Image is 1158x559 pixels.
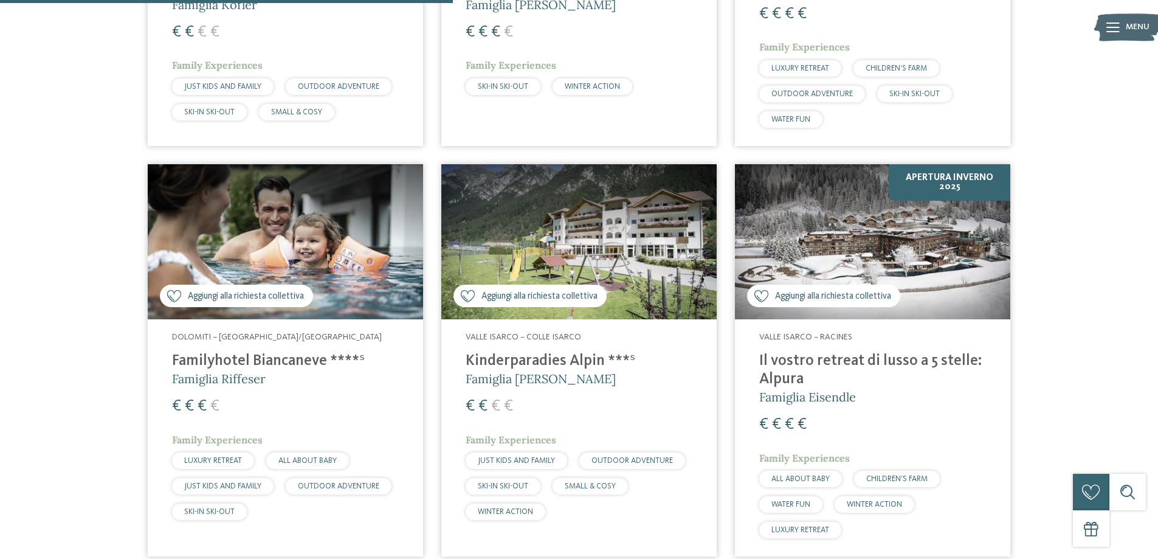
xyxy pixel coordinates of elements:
[759,389,856,404] span: Famiglia Eisendle
[565,482,616,490] span: SMALL & COSY
[210,24,219,40] span: €
[478,508,533,516] span: WINTER ACTION
[735,164,1010,557] a: Cercate un hotel per famiglie? Qui troverete solo i migliori! Aggiungi alla richiesta collettiva ...
[148,164,423,319] img: Cercate un hotel per famiglie? Qui troverete solo i migliori!
[184,482,261,490] span: JUST KIDS AND FAMILY
[466,333,581,341] span: Valle Isarco – Colle Isarco
[172,398,181,414] span: €
[441,164,717,557] a: Cercate un hotel per famiglie? Qui troverete solo i migliori! Aggiungi alla richiesta collettiva ...
[785,6,794,22] span: €
[441,164,717,319] img: Kinderparadies Alpin ***ˢ
[798,417,807,432] span: €
[184,108,235,116] span: SKI-IN SKI-OUT
[198,398,207,414] span: €
[478,83,528,91] span: SKI-IN SKI-OUT
[785,417,794,432] span: €
[771,475,830,483] span: ALL ABOUT BABY
[478,24,488,40] span: €
[759,452,850,464] span: Family Experiences
[466,371,616,386] span: Famiglia [PERSON_NAME]
[866,64,927,72] span: CHILDREN’S FARM
[866,475,928,483] span: CHILDREN’S FARM
[847,501,902,509] span: WINTER ACTION
[481,290,598,303] span: Aggiungi alla richiesta collettiva
[759,417,768,432] span: €
[759,333,852,341] span: Valle Isarco – Racines
[184,508,235,516] span: SKI-IN SKI-OUT
[271,108,322,116] span: SMALL & COSY
[198,24,207,40] span: €
[565,83,620,91] span: WINTER ACTION
[798,6,807,22] span: €
[772,417,781,432] span: €
[172,333,382,341] span: Dolomiti – [GEOGRAPHIC_DATA]/[GEOGRAPHIC_DATA]
[172,371,266,386] span: Famiglia Riffeser
[759,6,768,22] span: €
[184,83,261,91] span: JUST KIDS AND FAMILY
[184,457,242,465] span: LUXURY RETREAT
[185,24,194,40] span: €
[478,398,488,414] span: €
[759,41,850,53] span: Family Experiences
[210,398,219,414] span: €
[491,24,500,40] span: €
[148,164,423,557] a: Cercate un hotel per famiglie? Qui troverete solo i migliori! Aggiungi alla richiesta collettiva ...
[466,352,692,370] h4: Kinderparadies Alpin ***ˢ
[466,398,475,414] span: €
[771,526,829,534] span: LUXURY RETREAT
[466,434,556,446] span: Family Experiences
[172,59,263,71] span: Family Experiences
[172,434,263,446] span: Family Experiences
[185,398,194,414] span: €
[771,90,853,98] span: OUTDOOR ADVENTURE
[771,116,810,123] span: WATER FUN
[478,457,555,465] span: JUST KIDS AND FAMILY
[771,501,810,509] span: WATER FUN
[172,24,181,40] span: €
[298,83,379,91] span: OUTDOOR ADVENTURE
[491,398,500,414] span: €
[504,398,513,414] span: €
[772,6,781,22] span: €
[278,457,337,465] span: ALL ABOUT BABY
[504,24,513,40] span: €
[771,64,829,72] span: LUXURY RETREAT
[759,352,986,389] h4: Il vostro retreat di lusso a 5 stelle: Alpura
[466,24,475,40] span: €
[591,457,673,465] span: OUTDOOR ADVENTURE
[466,59,556,71] span: Family Experiences
[889,90,940,98] span: SKI-IN SKI-OUT
[735,164,1010,319] img: Cercate un hotel per famiglie? Qui troverete solo i migliori!
[478,482,528,490] span: SKI-IN SKI-OUT
[775,290,891,303] span: Aggiungi alla richiesta collettiva
[172,352,399,370] h4: Familyhotel Biancaneve ****ˢ
[188,290,304,303] span: Aggiungi alla richiesta collettiva
[298,482,379,490] span: OUTDOOR ADVENTURE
